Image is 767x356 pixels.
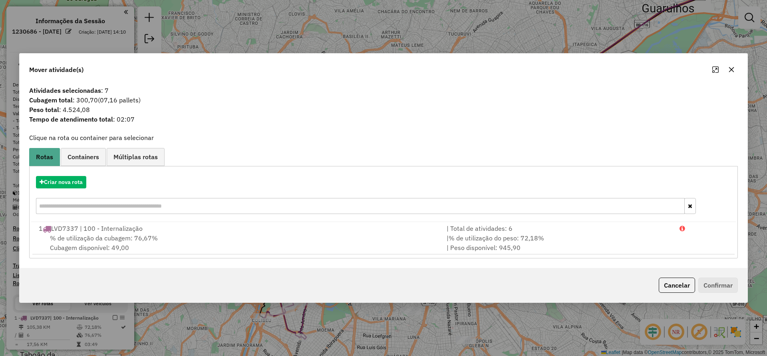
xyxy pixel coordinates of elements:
[98,96,141,104] span: (07,16 pallets)
[24,105,743,114] span: : 4.524,08
[24,114,743,124] span: : 02:07
[29,65,83,74] span: Mover atividade(s)
[442,224,675,233] div: | Total de atividades: 6
[449,234,544,242] span: % de utilização do peso: 72,18%
[68,154,99,160] span: Containers
[29,115,113,123] strong: Tempo de atendimento total
[29,96,73,104] strong: Cubagem total
[29,86,101,94] strong: Atividades selecionadas
[34,233,442,252] div: Cubagem disponível: 49,00
[659,278,695,293] button: Cancelar
[709,63,722,76] button: Maximize
[113,154,158,160] span: Múltiplas rotas
[680,225,685,232] i: Porcentagens após mover as atividades: Cubagem: 219,86% Peso: 205,24%
[442,233,675,252] div: | | Peso disponível: 945,90
[34,224,442,233] div: 1 LVD7337 | 100 - Internalização
[24,95,743,105] span: : 300,70
[29,106,59,114] strong: Peso total
[36,176,86,188] button: Criar nova rota
[50,234,158,242] span: % de utilização da cubagem: 76,67%
[36,154,53,160] span: Rotas
[29,133,154,142] label: Clique na rota ou container para selecionar
[24,86,743,95] span: : 7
